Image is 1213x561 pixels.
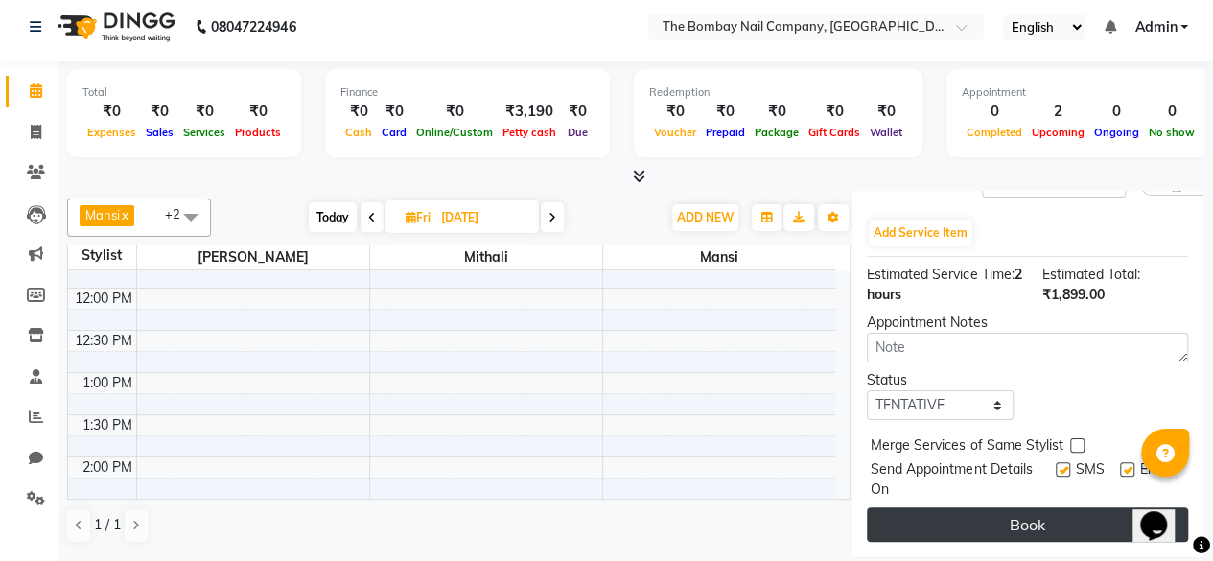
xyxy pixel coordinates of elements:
div: 12:00 PM [71,289,136,309]
div: ₹0 [411,101,498,123]
div: 1:30 PM [79,415,136,435]
span: Products [230,126,286,139]
div: ₹0 [340,101,377,123]
input: 2025-10-10 [435,203,531,232]
span: Upcoming [1027,126,1089,139]
div: ₹0 [178,101,230,123]
div: 2 [1027,101,1089,123]
span: Voucher [649,126,701,139]
span: Admin [1134,17,1177,37]
span: Fri [401,210,435,224]
span: Completed [962,126,1027,139]
div: ₹0 [804,101,865,123]
span: Ongoing [1089,126,1144,139]
span: Expenses [82,126,141,139]
span: ADD NEW [677,210,734,224]
div: ₹0 [377,101,411,123]
div: ₹0 [82,101,141,123]
span: Email [1140,459,1173,500]
div: Finance [340,84,595,101]
span: Sales [141,126,178,139]
span: ₹1,899.00 [1042,286,1105,303]
span: SMS [1076,459,1105,500]
span: Prepaid [701,126,750,139]
div: Status [867,370,1013,390]
span: [PERSON_NAME] [137,245,369,269]
span: Mithali [370,245,602,269]
button: Book [867,507,1188,542]
iframe: chat widget [1132,484,1194,542]
span: Gift Cards [804,126,865,139]
span: Petty cash [498,126,561,139]
div: 0 [1144,101,1200,123]
div: 0 [1089,101,1144,123]
span: +2 [165,206,195,222]
span: Merge Services of Same Stylist [871,435,1062,459]
div: Stylist [68,245,136,266]
span: Today [309,202,357,232]
span: Due [563,126,593,139]
div: 12:30 PM [71,331,136,351]
div: ₹0 [649,101,701,123]
div: ₹0 [701,101,750,123]
div: 0 [962,101,1027,123]
span: Wallet [865,126,907,139]
div: ₹3,190 [498,101,561,123]
span: Estimated Total: [1042,266,1140,283]
div: Appointment [962,84,1200,101]
button: Add Service Item [869,220,972,246]
span: Mansi [85,207,120,222]
div: Total [82,84,286,101]
div: ₹0 [865,101,907,123]
span: 1 / 1 [94,515,121,535]
span: Package [750,126,804,139]
div: ₹0 [561,101,595,123]
div: 1:00 PM [79,373,136,393]
div: ₹0 [750,101,804,123]
span: No show [1144,126,1200,139]
span: Mansi [603,245,836,269]
div: 2:00 PM [79,457,136,478]
div: Redemption [649,84,907,101]
div: Appointment Notes [867,313,1188,333]
div: ₹0 [230,101,286,123]
span: Cash [340,126,377,139]
span: Online/Custom [411,126,498,139]
span: Services [178,126,230,139]
span: Send Appointment Details On [871,459,1048,500]
div: ₹0 [141,101,178,123]
button: ADD NEW [672,204,738,231]
span: Estimated Service Time: [867,266,1014,283]
a: x [120,207,128,222]
span: Card [377,126,411,139]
